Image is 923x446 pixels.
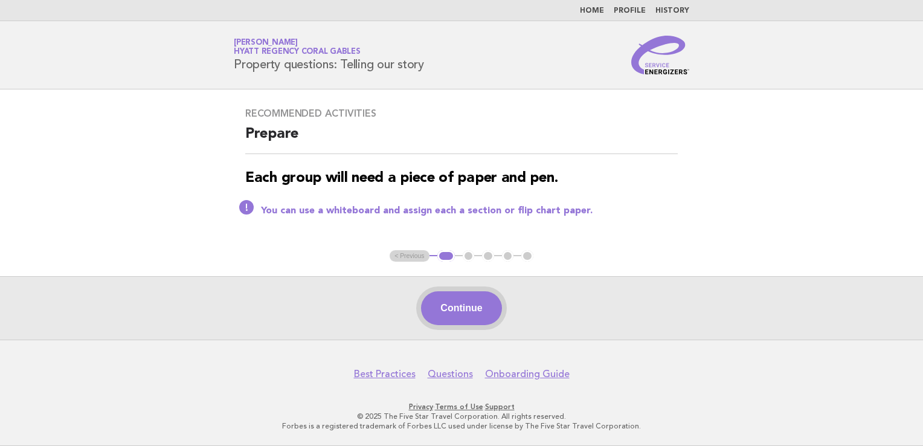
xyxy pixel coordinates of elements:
[234,39,424,71] h1: Property questions: Telling our story
[92,421,831,431] p: Forbes is a registered trademark of Forbes LLC used under license by The Five Star Travel Corpora...
[428,368,473,380] a: Questions
[580,7,604,15] a: Home
[234,39,361,56] a: [PERSON_NAME]Hyatt Regency Coral Gables
[409,402,433,411] a: Privacy
[485,368,570,380] a: Onboarding Guide
[631,36,689,74] img: Service Energizers
[421,291,501,325] button: Continue
[245,171,558,186] strong: Each group will need a piece of paper and pen.
[92,412,831,421] p: © 2025 The Five Star Travel Corporation. All rights reserved.
[437,250,455,262] button: 1
[245,108,678,120] h3: Recommended activities
[261,205,678,217] p: You can use a whiteboard and assign each a section or flip chart paper.
[485,402,515,411] a: Support
[614,7,646,15] a: Profile
[435,402,483,411] a: Terms of Use
[354,368,416,380] a: Best Practices
[234,48,361,56] span: Hyatt Regency Coral Gables
[655,7,689,15] a: History
[245,124,678,154] h2: Prepare
[92,402,831,412] p: · ·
